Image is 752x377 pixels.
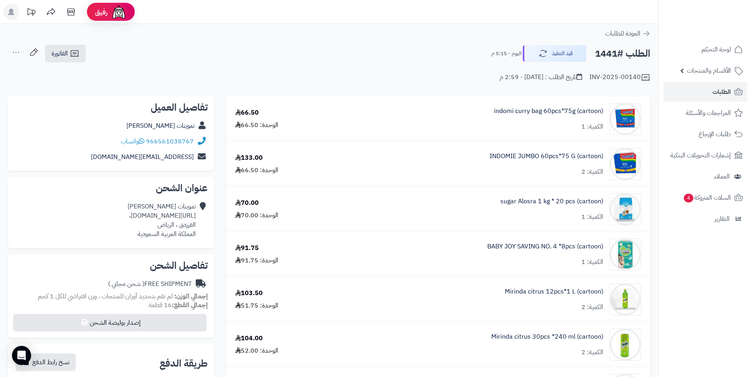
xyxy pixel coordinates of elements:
span: رفيق [95,7,108,17]
span: لم تقم بتحديد أوزان للمنتجات ، وزن افتراضي للكل 1 كجم [38,292,173,301]
a: تموينات [PERSON_NAME] [126,121,195,131]
span: طلبات الإرجاع [699,129,731,140]
img: 1747422643-H9NtV8ZjzdFc2NGcwko8EIkc2J63vLRu-90x90.jpg [610,193,641,225]
a: Mirinda citrus 12pcs*1 L (cartoon) [505,287,603,296]
a: طلبات الإرجاع [663,125,747,144]
small: 16 قطعة [149,300,208,310]
span: نسخ رابط الدفع [32,357,69,367]
div: الكمية: 1 [581,212,603,222]
div: INV-2025-00140 [589,73,650,82]
img: 1747283225-Screenshot%202025-05-15%20072245-90x90.jpg [610,148,641,180]
span: 4 [684,194,694,203]
a: BABY JOY SAVING NO. 4 *8pcs (cartoon) [487,242,603,251]
div: الوحدة: 66.50 [235,121,278,130]
span: الطلبات [713,86,731,97]
button: إصدار بوليصة الشحن [13,314,207,331]
span: ( شحن مجاني ) [108,279,144,289]
div: 66.50 [235,108,259,117]
div: الوحدة: 91.75 [235,256,278,265]
img: 1747460079-9740b3da-cb0a-4b5e-b303-ec6ba534-90x90.jpg [610,238,641,270]
div: الوحدة: 52.00 [235,346,278,355]
a: [EMAIL_ADDRESS][DOMAIN_NAME] [91,152,194,162]
button: قيد التنفيذ [523,45,587,62]
div: 104.00 [235,334,263,343]
div: الكمية: 2 [581,167,603,177]
a: العملاء [663,167,747,186]
span: العودة للطلبات [605,29,640,38]
h2: الطلب #1441 [595,46,650,62]
a: واتساب [121,137,144,146]
img: 1747566256-XP8G23evkchGmxKUr8YaGb2gsq2hZno4-90x90.jpg [610,284,641,315]
div: الكمية: 1 [581,122,603,131]
div: 103.50 [235,289,263,298]
h2: عنوان الشحن [14,183,208,193]
span: السلات المتروكة [683,192,731,203]
h2: تفاصيل العميل [14,103,208,112]
span: التقارير [715,213,730,224]
div: FREE SHIPMENT [108,280,192,289]
span: الأقسام والمنتجات [687,65,731,76]
div: الكمية: 2 [581,303,603,312]
span: الفاتورة [51,49,68,58]
div: الكمية: 1 [581,258,603,267]
button: نسخ رابط الدفع [16,353,76,371]
a: إشعارات التحويلات البنكية [663,146,747,165]
span: إشعارات التحويلات البنكية [670,150,731,161]
div: 133.00 [235,153,263,163]
small: اليوم - 5:15 م [491,50,522,58]
div: Open Intercom Messenger [12,346,31,365]
span: العملاء [714,171,730,182]
h2: طريقة الدفع [159,359,208,368]
img: 1747282742-cBKr205nrT5egUPiDKnJpiw0sXX7VmPF-90x90.jpg [610,103,641,135]
a: تحديثات المنصة [21,4,41,22]
div: الكمية: 2 [581,348,603,357]
a: Mirinda citrus 30pcs *240 ml (cartoon) [491,332,603,341]
a: indomi curry bag 60pcs*75g (cartoon) [494,107,603,116]
a: sugar Alosra 1 kg * 20 pcs (cartoon) [500,197,603,206]
div: 91.75 [235,244,259,253]
a: INDOMIE JUMBO 60pcs*75 G (cartoon) [490,152,603,161]
strong: إجمالي القطع: [172,300,208,310]
img: ai-face.png [111,4,127,20]
div: تاريخ الطلب : [DATE] - 2:59 م [500,73,582,82]
img: logo-2.png [698,6,744,23]
a: الفاتورة [45,45,86,62]
div: الوحدة: 51.75 [235,301,278,310]
a: 966561038767 [146,137,194,146]
a: العودة للطلبات [605,29,650,38]
a: التقارير [663,209,747,228]
a: الطلبات [663,82,747,101]
span: لوحة التحكم [701,44,731,55]
a: المراجعات والأسئلة [663,103,747,123]
a: لوحة التحكم [663,40,747,59]
h2: تفاصيل الشحن [14,261,208,270]
div: الوحدة: 70.00 [235,211,278,220]
span: المراجعات والأسئلة [686,107,731,119]
a: السلات المتروكة4 [663,188,747,207]
div: 70.00 [235,198,259,208]
img: 1747566616-1481083d-48b6-4b0f-b89f-c8f09a39-90x90.jpg [610,329,641,361]
div: تموينات [PERSON_NAME] [URL][DOMAIN_NAME]، الفرزدق ، الرياض المملكة العربية السعودية [128,202,196,238]
strong: إجمالي الوزن: [174,292,208,301]
div: الوحدة: 66.50 [235,166,278,175]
